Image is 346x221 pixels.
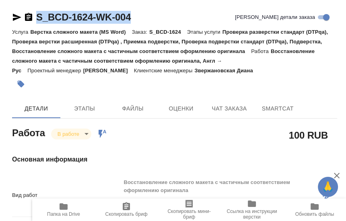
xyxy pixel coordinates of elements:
[162,104,200,114] span: Оценки
[17,104,56,114] span: Детали
[225,209,278,220] span: Ссылка на инструкции верстки
[149,29,187,35] p: S_BCD-1624
[210,104,249,114] span: Чат заказа
[105,211,147,217] span: Скопировать бриф
[24,12,33,22] button: Скопировать ссылку
[32,198,95,221] button: Папка на Drive
[220,198,283,221] button: Ссылка на инструкции верстки
[258,104,297,114] span: SmartCat
[12,48,315,74] p: Восстановление сложного макета с частичным соответствием оформлению оригинала, Англ → Рус
[321,178,335,195] span: 🙏
[65,104,104,114] span: Этапы
[283,198,346,221] button: Обновить файлы
[95,198,158,221] button: Скопировать бриф
[47,211,80,217] span: Папка на Drive
[251,48,271,54] p: Работа
[12,29,30,35] p: Услуга
[295,211,334,217] span: Обновить файлы
[318,177,338,197] button: 🙏
[12,155,337,164] h4: Основная информация
[51,129,91,139] div: В работе
[12,12,22,22] button: Скопировать ссылку для ЯМессенджера
[83,68,134,74] p: [PERSON_NAME]
[163,209,216,220] span: Скопировать мини-бриф
[113,104,152,114] span: Файлы
[30,29,132,35] p: Верстка сложного макета (MS Word)
[134,68,195,74] p: Клиентские менеджеры
[36,12,131,23] a: S_BCD-1624-WK-004
[194,68,259,74] p: Звержановская Диана
[27,68,83,74] p: Проектный менеджер
[187,29,222,35] p: Этапы услуги
[132,29,149,35] p: Заказ:
[289,128,328,142] h2: 100 RUB
[12,29,328,54] p: Проверка разверстки стандарт (DTPqa), Проверка верстки расширенная (DTPqa) , Приемка подверстки, ...
[12,75,30,93] button: Добавить тэг
[12,125,45,139] h2: Работа
[235,13,315,21] span: [PERSON_NAME] детали заказа
[12,191,120,199] p: Вид работ
[158,198,220,221] button: Скопировать мини-бриф
[55,131,82,137] button: В работе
